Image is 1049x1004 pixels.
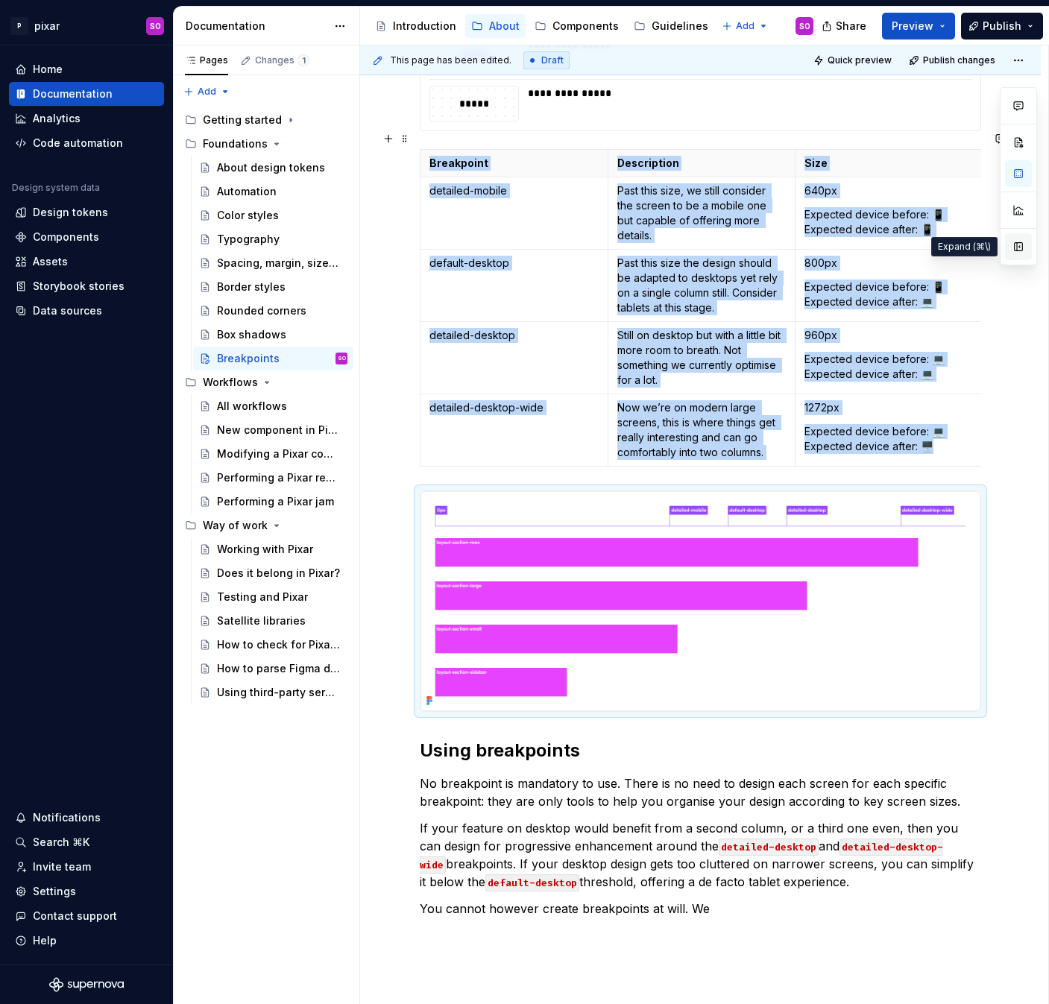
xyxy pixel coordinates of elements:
p: Expected device before: 📱 Expected device after: 📱 [804,207,974,237]
div: Page tree [179,108,353,704]
button: Quick preview [809,50,898,71]
div: Workflows [203,375,258,390]
p: 800px [804,256,974,271]
a: About [465,14,526,38]
div: Performing a Pixar jam [217,494,334,509]
button: Publish changes [904,50,1002,71]
a: How to parse Figma designs? [193,657,353,681]
div: SO [150,20,161,32]
p: No breakpoint is mandatory to use. There is no need to design each screen for each specific break... [420,774,981,810]
a: Color styles [193,203,353,227]
div: Satellite libraries [217,613,306,628]
div: Analytics [33,111,81,126]
div: Search ⌘K [33,835,89,850]
div: Guidelines [652,19,708,34]
span: Add [736,20,755,32]
span: Add [198,86,216,98]
a: Invite team [9,855,164,879]
span: Preview [892,19,933,34]
div: Spacing, margin, sizes... [217,256,340,271]
div: Components [552,19,619,34]
div: Pages [185,54,228,66]
a: Storybook stories [9,274,164,298]
button: PpixarSO [3,10,170,42]
code: default-desktop [485,874,579,891]
span: Draft [541,54,564,66]
div: Working with Pixar [217,542,313,557]
div: Settings [33,884,76,899]
div: Code automation [33,136,123,151]
div: Design tokens [33,205,108,220]
p: detailed-mobile [429,183,599,198]
a: Performing a Pixar review [193,466,353,490]
a: Performing a Pixar jam [193,490,353,514]
a: Documentation [9,82,164,106]
p: Breakpoint [429,156,599,171]
button: Notifications [9,806,164,830]
a: Design tokens [9,201,164,224]
div: Notifications [33,810,101,825]
a: Border styles [193,275,353,299]
div: Home [33,62,63,77]
button: Contact support [9,904,164,928]
a: Components [529,14,625,38]
button: Add [717,16,773,37]
p: Expected device before: 📱Expected device after: 💻 [804,280,974,309]
a: Working with Pixar [193,537,353,561]
p: Expected device before: 💻Expected device after: 💻 [804,352,974,382]
div: Breakpoints [217,351,280,366]
a: Box shadows [193,323,353,347]
p: detailed-desktop [429,328,599,343]
p: Size [804,156,974,171]
div: Storybook stories [33,279,125,294]
p: Description [617,156,787,171]
code: detailed-desktop [719,839,819,856]
a: Assets [9,250,164,274]
button: Share [814,13,876,40]
div: About [489,19,520,34]
img: f58d2a33-385b-41f9-8abe-4148081bd3bf.png [420,491,980,711]
p: default-desktop [429,256,599,271]
div: Automation [217,184,277,199]
div: SO [338,351,346,366]
a: Automation [193,180,353,203]
p: detailed-desktop-wide [429,400,599,415]
a: New component in Pixar [193,418,353,442]
span: This page has been edited. [390,54,511,66]
p: Past this size, we still consider the screen to be a mobile one but capable of offering more deta... [617,183,787,243]
a: Code automation [9,131,164,155]
div: Changes [255,54,309,66]
a: Supernova Logo [49,977,124,992]
div: Expand (⌘\) [931,237,998,256]
div: How to check for Pixar compliance [217,637,340,652]
a: Introduction [369,14,462,38]
span: Quick preview [828,54,892,66]
div: Documentation [186,19,327,34]
div: Design system data [12,182,100,194]
div: P [10,17,28,35]
div: pixar [34,19,60,34]
span: Publish [983,19,1021,34]
a: Analytics [9,107,164,130]
button: Add [179,81,235,102]
div: Border styles [217,280,286,294]
div: Modifying a Pixar component [217,446,340,461]
button: Search ⌘K [9,830,164,854]
div: Documentation [33,86,113,101]
a: Using third-party services for UI [193,681,353,704]
a: Guidelines [628,14,714,38]
div: Contact support [33,909,117,924]
p: Expected device before: 💻Expected device after: 🖥️ [804,424,974,454]
p: Now we’re on modern large screens, this is where things get really interesting and can go comfort... [617,400,787,460]
a: Satellite libraries [193,609,353,633]
a: Home [9,57,164,81]
div: Introduction [393,19,456,34]
button: Help [9,929,164,953]
div: Help [33,933,57,948]
div: About design tokens [217,160,325,175]
button: Publish [961,13,1043,40]
p: 960px [804,328,974,343]
div: How to parse Figma designs? [217,661,340,676]
div: Foundations [179,132,353,156]
button: Preview [882,13,955,40]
